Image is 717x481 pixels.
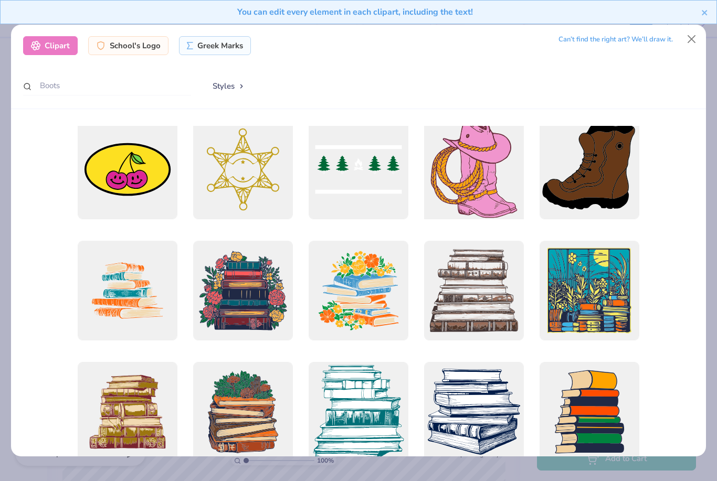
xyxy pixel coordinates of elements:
button: Close [681,29,701,49]
div: Can’t find the right art? We’ll draw it. [558,30,673,49]
button: close [701,6,709,18]
div: You can edit every element in each clipart, including the text! [8,6,701,18]
button: Styles [202,76,256,96]
div: Clipart [23,36,78,55]
input: Search by name [23,76,191,95]
div: Greek Marks [179,36,251,55]
div: School's Logo [88,36,168,55]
